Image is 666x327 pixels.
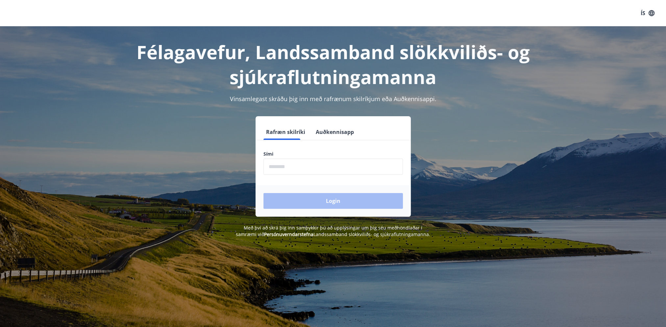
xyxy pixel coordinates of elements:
button: Rafræn skilríki [263,124,308,140]
span: Með því að skrá þig inn samþykkir þú að upplýsingar um þig séu meðhöndlaðar í samræmi við Landssa... [236,225,430,237]
h1: Félagavefur, Landssamband slökkviliðs- og sjúkraflutningamanna [104,39,562,89]
span: Vinsamlegast skráðu þig inn með rafrænum skilríkjum eða Auðkennisappi. [230,95,436,103]
a: Persónuverndarstefna [264,231,313,237]
button: Auðkennisapp [313,124,357,140]
button: ÍS [637,7,658,19]
label: Sími [263,151,403,157]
